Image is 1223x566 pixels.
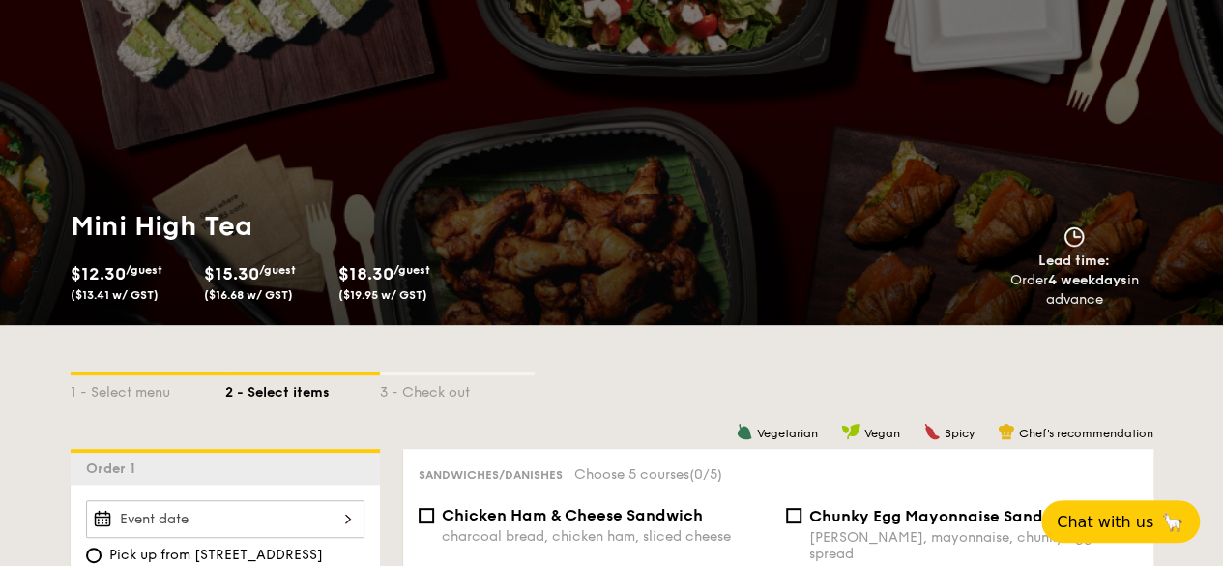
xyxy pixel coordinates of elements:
span: Spicy [945,427,975,440]
span: ($13.41 w/ GST) [71,288,159,302]
span: Pick up from [STREET_ADDRESS] [109,546,323,565]
span: /guest [393,263,430,277]
span: ($16.68 w/ GST) [204,288,293,302]
input: Pick up from [STREET_ADDRESS] [86,548,102,563]
span: (0/5) [689,466,722,483]
img: icon-clock.2db775ea.svg [1060,226,1089,248]
span: 🦙 [1161,511,1184,533]
strong: 4 weekdays [1048,272,1127,288]
span: Chef's recommendation [1019,427,1153,440]
div: 3 - Check out [380,375,535,402]
div: Order in advance [988,271,1161,310]
span: Sandwiches/Danishes [419,468,563,482]
img: icon-spicy.37a8142b.svg [923,423,941,440]
span: $18.30 [338,263,393,284]
span: Chicken Ham & Cheese Sandwich [442,506,703,524]
span: Order 1 [86,461,143,477]
div: 2 - Select items [225,375,380,402]
span: ($19.95 w/ GST) [338,288,427,302]
span: /guest [126,263,162,277]
span: Lead time: [1038,253,1110,269]
h1: Mini High Tea [71,209,604,244]
div: [PERSON_NAME], mayonnaise, chunky egg spread [809,529,1138,562]
img: icon-vegetarian.fe4039eb.svg [736,423,753,440]
span: Vegan [864,427,900,440]
input: Event date [86,500,364,538]
button: Chat with us🦙 [1041,500,1200,543]
span: Vegetarian [757,427,818,440]
div: charcoal bread, chicken ham, sliced cheese [442,528,771,545]
span: /guest [259,263,296,277]
img: icon-vegan.f8ff3823.svg [841,423,860,440]
img: icon-chef-hat.a58ddaea.svg [998,423,1015,440]
span: Chunky Egg Mayonnaise Sandwich [809,507,1080,525]
span: Chat with us [1057,513,1153,531]
input: Chicken Ham & Cheese Sandwichcharcoal bread, chicken ham, sliced cheese [419,508,434,523]
span: $12.30 [71,263,126,284]
input: Chunky Egg Mayonnaise Sandwich[PERSON_NAME], mayonnaise, chunky egg spread [786,508,801,523]
span: Choose 5 courses [574,466,722,483]
span: $15.30 [204,263,259,284]
div: 1 - Select menu [71,375,225,402]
